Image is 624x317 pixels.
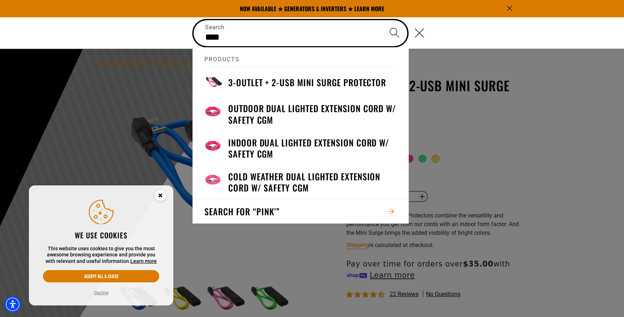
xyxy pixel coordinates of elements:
[204,137,222,155] img: pink
[130,258,157,264] a: This website uses cookies to give you the most awesome browsing experience and provide you with r...
[193,97,408,131] a: Outdoor Dual Lighted Extension Cord w/ Safety CGM
[228,77,386,88] h3: 3-Outlet + 2-USB Mini Surge Protector
[29,185,173,306] aside: Cookie Consent
[193,200,408,224] button: Search for “pink'”
[228,137,397,159] h3: Indoor Dual Lighted Extension Cord w/ Safety CGM
[228,171,397,193] h3: Cold Weather Dual Lighted Extension Cord w/ Safety CGM
[147,185,173,208] button: Close this option
[204,47,397,67] h2: Products
[5,296,21,312] div: Accessibility Menu
[204,73,222,91] img: pink
[193,67,408,97] a: 3-Outlet + 2-USB Mini Surge Protector
[43,270,159,282] button: Accept all & close
[92,289,110,296] button: Decline
[382,20,407,45] button: Search
[204,103,222,121] img: Pink
[228,103,397,125] h3: Outdoor Dual Lighted Extension Cord w/ Safety CGM
[43,230,159,240] h2: We use cookies
[204,171,222,189] img: Pink
[193,131,408,165] a: Indoor Dual Lighted Extension Cord w/ Safety CGM
[408,20,431,45] button: Close
[43,246,159,265] p: This website uses cookies to give you the most awesome browsing experience and provide you with r...
[193,165,408,199] a: Cold Weather Dual Lighted Extension Cord w/ Safety CGM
